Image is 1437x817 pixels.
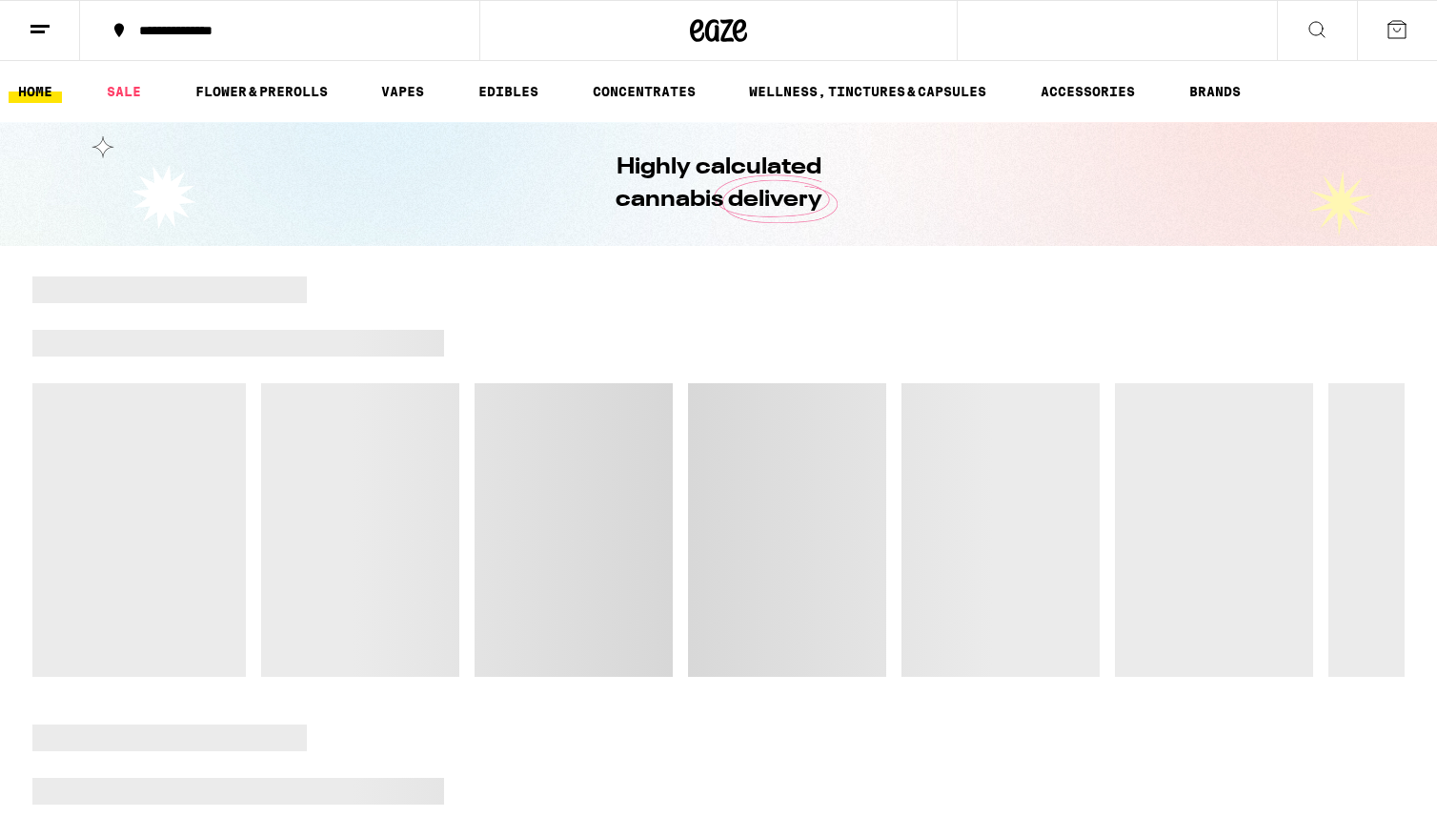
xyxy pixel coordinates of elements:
[469,80,548,103] a: EDIBLES
[9,80,62,103] a: HOME
[97,80,151,103] a: SALE
[372,80,434,103] a: VAPES
[561,152,876,216] h1: Highly calculated cannabis delivery
[1031,80,1144,103] a: ACCESSORIES
[186,80,337,103] a: FLOWER & PREROLLS
[583,80,705,103] a: CONCENTRATES
[739,80,996,103] a: WELLNESS, TINCTURES & CAPSULES
[1180,80,1250,103] a: BRANDS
